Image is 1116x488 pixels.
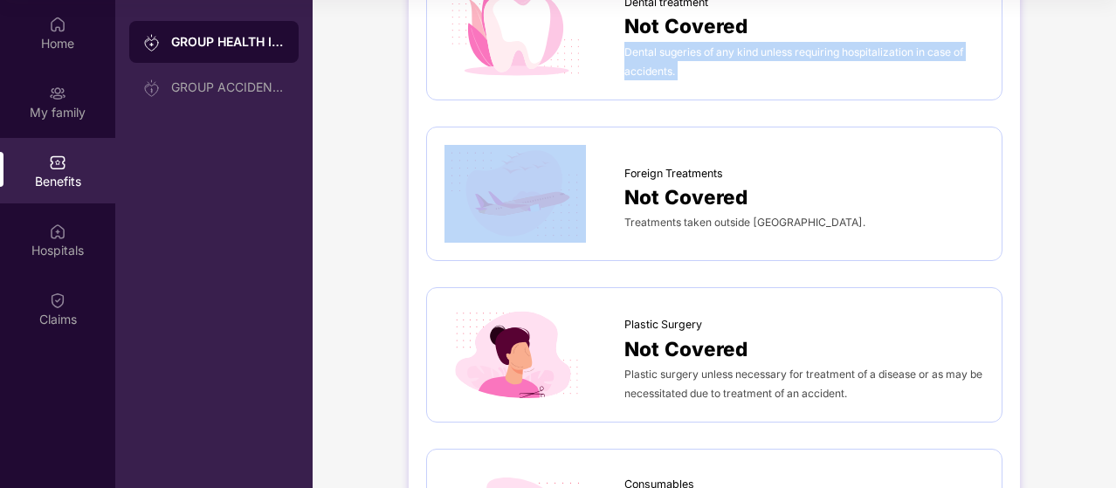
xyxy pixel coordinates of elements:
img: svg+xml;base64,PHN2ZyBpZD0iQ2xhaW0iIHhtbG5zPSJodHRwOi8vd3d3LnczLm9yZy8yMDAwL3N2ZyIgd2lkdGg9IjIwIi... [49,292,66,309]
span: Not Covered [624,333,747,364]
span: Not Covered [624,10,747,41]
img: svg+xml;base64,PHN2ZyB3aWR0aD0iMjAiIGhlaWdodD0iMjAiIHZpZXdCb3g9IjAgMCAyMCAyMCIgZmlsbD0ibm9uZSIgeG... [49,85,66,102]
img: svg+xml;base64,PHN2ZyB3aWR0aD0iMjAiIGhlaWdodD0iMjAiIHZpZXdCb3g9IjAgMCAyMCAyMCIgZmlsbD0ibm9uZSIgeG... [143,79,161,97]
div: GROUP ACCIDENTAL INSURANCE [171,80,285,94]
span: Treatments taken outside [GEOGRAPHIC_DATA]. [624,216,865,229]
img: svg+xml;base64,PHN2ZyBpZD0iSG9tZSIgeG1sbnM9Imh0dHA6Ly93d3cudzMub3JnLzIwMDAvc3ZnIiB3aWR0aD0iMjAiIG... [49,16,66,33]
img: svg+xml;base64,PHN2ZyB3aWR0aD0iMjAiIGhlaWdodD0iMjAiIHZpZXdCb3g9IjAgMCAyMCAyMCIgZmlsbD0ibm9uZSIgeG... [143,34,161,52]
img: icon [444,145,586,244]
img: svg+xml;base64,PHN2ZyBpZD0iQmVuZWZpdHMiIHhtbG5zPSJodHRwOi8vd3d3LnczLm9yZy8yMDAwL3N2ZyIgd2lkdGg9Ij... [49,154,66,171]
span: Not Covered [624,182,747,212]
span: Plastic surgery unless necessary for treatment of a disease or as may be necessitated due to trea... [624,368,982,400]
img: svg+xml;base64,PHN2ZyBpZD0iSG9zcGl0YWxzIiB4bWxucz0iaHR0cDovL3d3dy53My5vcmcvMjAwMC9zdmciIHdpZHRoPS... [49,223,66,240]
img: icon [444,306,586,404]
div: GROUP HEALTH INSURANCE [171,33,285,51]
span: Plastic Surgery [624,316,702,333]
span: Dental sugeries of any kind unless requiring hospitalization in case of accidents. [624,45,963,78]
span: Foreign Treatments [624,165,723,182]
